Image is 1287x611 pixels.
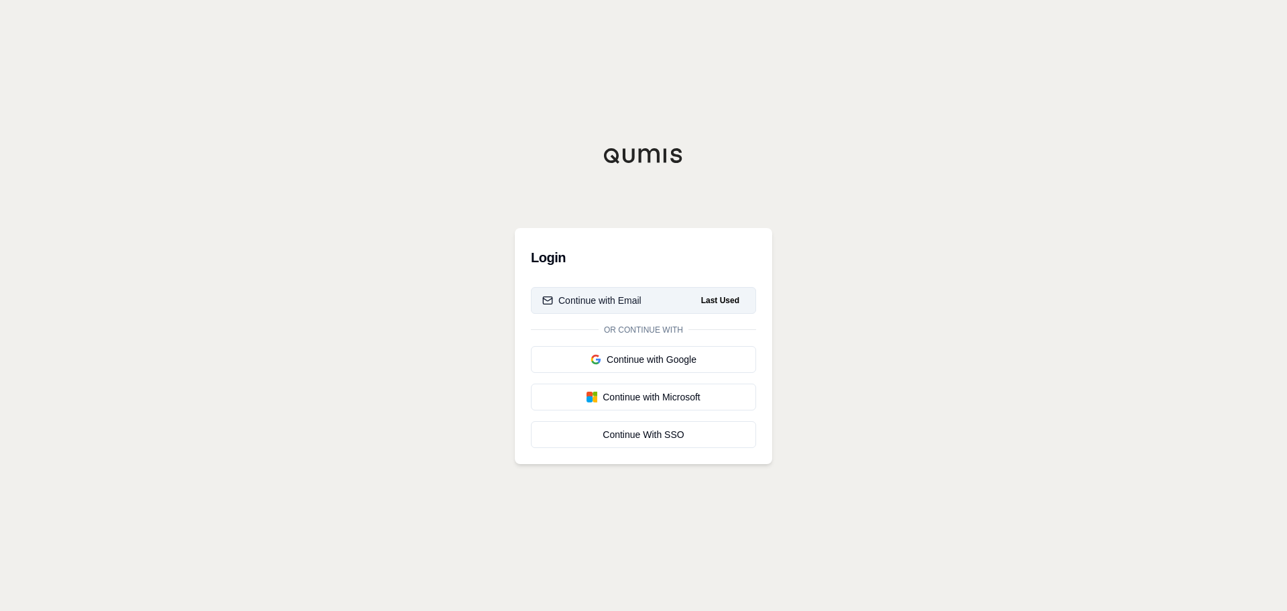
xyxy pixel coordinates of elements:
div: Continue with Email [542,294,641,307]
div: Continue with Microsoft [542,390,745,404]
div: Continue With SSO [542,428,745,441]
img: Qumis [603,148,684,164]
button: Continue with Google [531,346,756,373]
a: Continue With SSO [531,421,756,448]
button: Continue with EmailLast Used [531,287,756,314]
span: Or continue with [599,325,688,335]
span: Last Used [696,292,745,309]
button: Continue with Microsoft [531,384,756,410]
div: Continue with Google [542,353,745,366]
h3: Login [531,244,756,271]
